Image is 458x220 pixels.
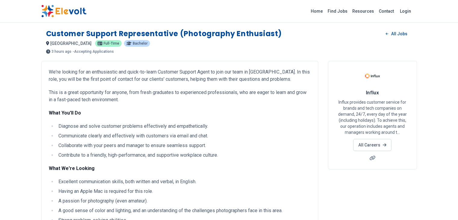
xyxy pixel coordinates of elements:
li: A passion for photography (even amateur). [57,197,311,205]
img: Influx [365,68,380,83]
a: Home [308,6,325,16]
a: Contact [376,6,396,16]
a: Resources [350,6,376,16]
a: Find Jobs [325,6,350,16]
p: - Accepting Applications [73,50,114,53]
li: Communicate clearly and effectively with customers via email and chat. [57,132,311,140]
li: A good sense of color and lighting, and an understanding of the challenges photographers face in ... [57,207,311,214]
li: Collaborate with your peers and manager to ensure seamless support. [57,142,311,149]
img: Elevolt [41,5,86,17]
strong: What You'll Do [49,110,81,116]
span: Full-time [104,42,119,45]
strong: What We're Looking [49,165,95,171]
h1: Customer Support Representative (Photography Enthusiast) [46,29,282,39]
p: Influx provides customer service for brands and tech companies on demand, 24/7, every day of the ... [335,99,410,135]
span: Bachelor [133,42,148,45]
li: Contribute to a friendly, high-performance, and supportive workplace culture. [57,152,311,159]
span: [GEOGRAPHIC_DATA] [50,41,92,46]
p: This is a great opportunity for anyone, from fresh graduates to experienced professionals, who ar... [49,89,311,103]
a: All Careers [353,139,391,151]
a: All Jobs [381,29,412,38]
li: Diagnose and solve customer problems effectively and empathetically. [57,123,311,130]
li: Excellent communication skills, both written and verbal, in English. [57,178,311,185]
p: We're looking for an enthusiastic and quick-to-learn Customer Support Agent to join our team in [... [49,68,311,83]
li: Having an Apple Mac is required for this role. [57,188,311,195]
span: Influx [366,90,379,96]
a: Login [396,5,415,17]
span: 3 hours ago [51,50,71,53]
